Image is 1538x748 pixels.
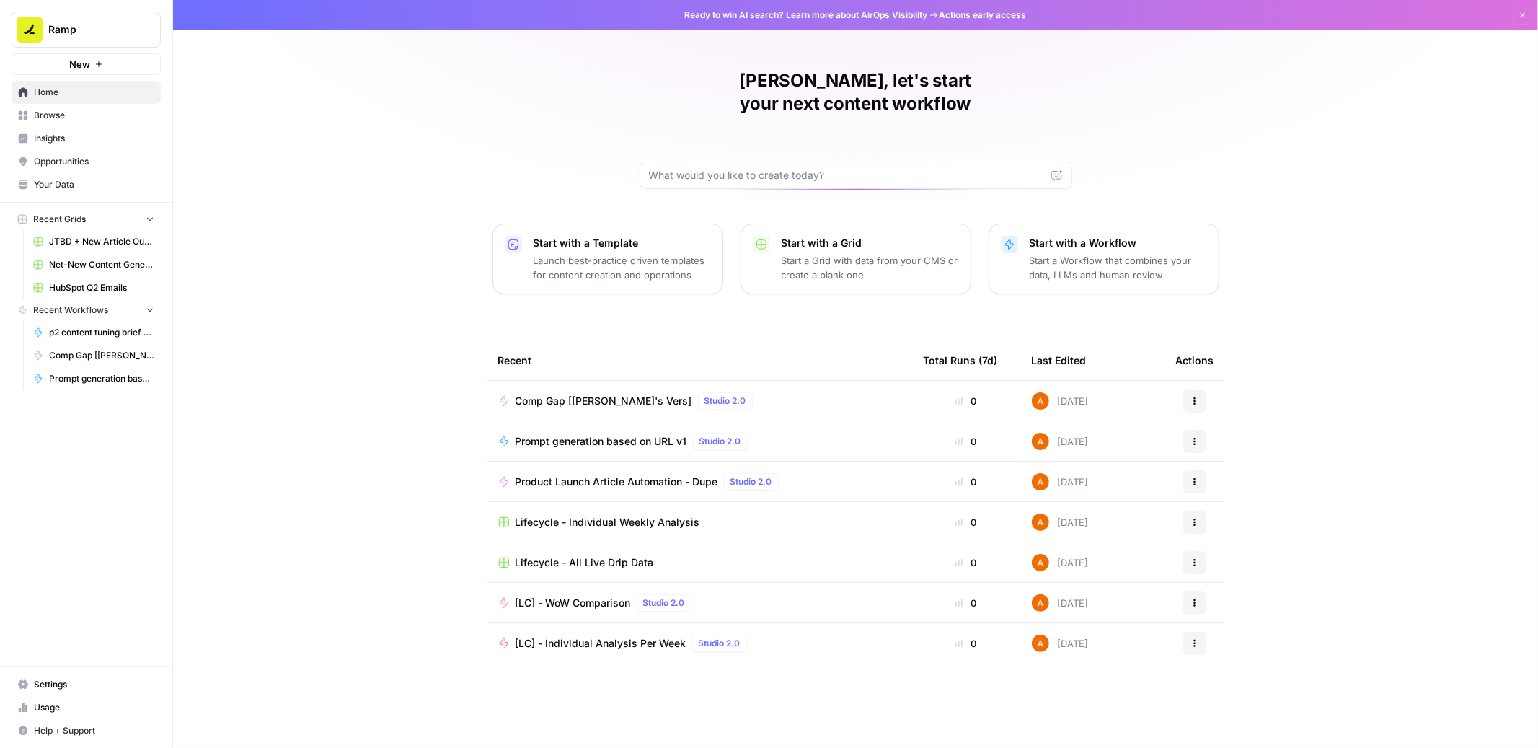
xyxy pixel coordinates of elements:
span: JTBD + New Article Output [49,235,154,248]
div: 0 [924,555,1009,570]
button: New [12,53,161,75]
span: Prompt generation based on URL v1 [516,434,687,449]
span: Browse [34,109,154,122]
span: Lifecycle - All Live Drip Data [516,555,654,570]
img: i32oznjerd8hxcycc1k00ct90jt3 [1032,433,1049,450]
span: Product Launch Article Automation - Dupe [516,475,718,489]
p: Start a Grid with data from your CMS or create a blank one [782,253,959,282]
span: Studio 2.0 [699,637,741,650]
span: Help + Support [34,724,154,737]
span: p2 content tuning brief generator – 9/14 update [49,326,154,339]
div: Total Runs (7d) [924,340,998,380]
img: i32oznjerd8hxcycc1k00ct90jt3 [1032,594,1049,612]
a: Comp Gap [[PERSON_NAME]'s Vers] [27,344,161,367]
span: Net-New Content Generator - Grid Template [49,258,154,271]
span: Insights [34,132,154,145]
a: Comp Gap [[PERSON_NAME]'s Vers]Studio 2.0 [498,392,901,410]
span: [LC] - WoW Comparison [516,596,631,610]
span: New [69,57,90,71]
button: Workspace: Ramp [12,12,161,48]
span: Actions early access [940,9,1027,22]
div: Recent [498,340,901,380]
span: Studio 2.0 [699,435,741,448]
span: Studio 2.0 [643,597,685,610]
button: Start with a WorkflowStart a Workflow that combines your data, LLMs and human review [989,224,1219,294]
span: Ready to win AI search? about AirOps Visibility [685,9,928,22]
a: Prompt generation based on URL v1 [27,367,161,390]
div: [DATE] [1032,554,1089,571]
span: Settings [34,678,154,691]
div: [DATE] [1032,473,1089,490]
div: 0 [924,515,1009,529]
input: What would you like to create today? [649,168,1046,182]
a: Your Data [12,173,161,196]
div: 0 [924,394,1009,408]
a: Product Launch Article Automation - DupeStudio 2.0 [498,473,901,490]
span: Prompt generation based on URL v1 [49,372,154,385]
button: Help + Support [12,719,161,742]
a: Lifecycle - Individual Weekly Analysis [498,515,901,529]
a: Home [12,81,161,104]
span: [LC] - Individual Analysis Per Week [516,636,686,651]
span: Studio 2.0 [704,395,746,408]
button: Recent Workflows [12,299,161,321]
a: JTBD + New Article Output [27,230,161,253]
div: [DATE] [1032,433,1089,450]
span: Usage [34,701,154,714]
div: 0 [924,434,1009,449]
span: Recent Workflows [33,304,108,317]
a: Insights [12,127,161,150]
img: i32oznjerd8hxcycc1k00ct90jt3 [1032,635,1049,652]
img: i32oznjerd8hxcycc1k00ct90jt3 [1032,473,1049,490]
div: Last Edited [1032,340,1087,380]
div: [DATE] [1032,594,1089,612]
span: Comp Gap [[PERSON_NAME]'s Vers] [516,394,692,408]
span: Home [34,86,154,99]
button: Recent Grids [12,208,161,230]
div: 0 [924,596,1009,610]
span: Lifecycle - Individual Weekly Analysis [516,515,700,529]
p: Launch best-practice driven templates for content creation and operations [534,253,711,282]
a: Browse [12,104,161,127]
span: Ramp [48,22,136,37]
p: Start a Workflow that combines your data, LLMs and human review [1030,253,1207,282]
a: Usage [12,696,161,719]
div: Actions [1176,340,1214,380]
div: 0 [924,636,1009,651]
img: i32oznjerd8hxcycc1k00ct90jt3 [1032,392,1049,410]
button: Start with a GridStart a Grid with data from your CMS or create a blank one [741,224,971,294]
a: Learn more [787,9,834,20]
a: [LC] - WoW ComparisonStudio 2.0 [498,594,901,612]
span: Studio 2.0 [730,475,772,488]
a: p2 content tuning brief generator – 9/14 update [27,321,161,344]
img: Ramp Logo [17,17,43,43]
p: Start with a Workflow [1030,236,1207,250]
div: [DATE] [1032,635,1089,652]
a: Net-New Content Generator - Grid Template [27,253,161,276]
span: Comp Gap [[PERSON_NAME]'s Vers] [49,349,154,362]
a: Settings [12,673,161,696]
button: Start with a TemplateLaunch best-practice driven templates for content creation and operations [492,224,723,294]
span: Opportunities [34,155,154,168]
h1: [PERSON_NAME], let's start your next content workflow [640,69,1072,115]
span: HubSpot Q2 Emails [49,281,154,294]
img: i32oznjerd8hxcycc1k00ct90jt3 [1032,554,1049,571]
a: Prompt generation based on URL v1Studio 2.0 [498,433,901,450]
div: [DATE] [1032,514,1089,531]
a: [LC] - Individual Analysis Per WeekStudio 2.0 [498,635,901,652]
a: Lifecycle - All Live Drip Data [498,555,901,570]
p: Start with a Grid [782,236,959,250]
div: 0 [924,475,1009,489]
img: i32oznjerd8hxcycc1k00ct90jt3 [1032,514,1049,531]
a: Opportunities [12,150,161,173]
div: [DATE] [1032,392,1089,410]
span: Recent Grids [33,213,86,226]
a: HubSpot Q2 Emails [27,276,161,299]
span: Your Data [34,178,154,191]
p: Start with a Template [534,236,711,250]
